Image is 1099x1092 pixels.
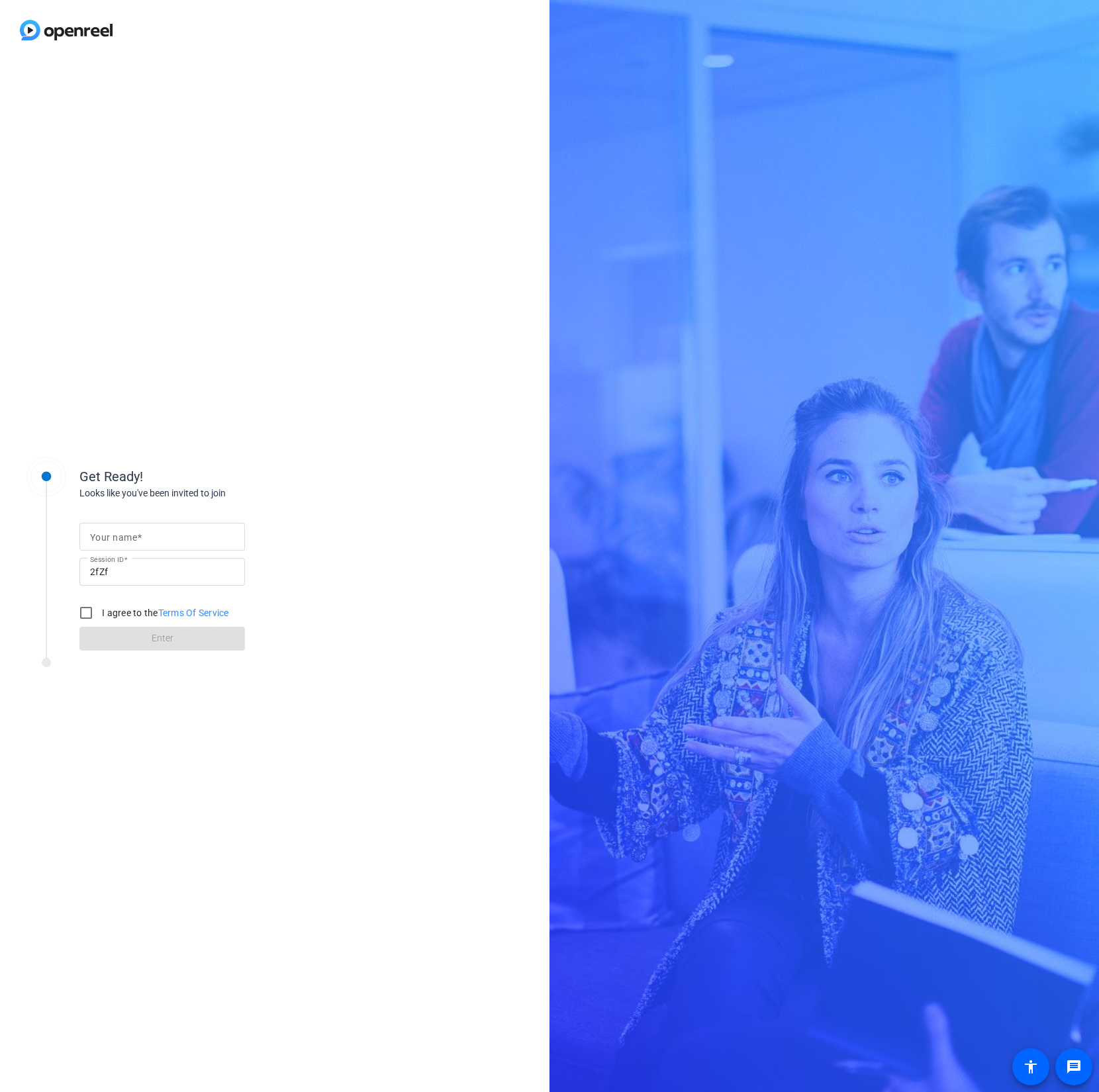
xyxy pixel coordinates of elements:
[1023,1059,1039,1075] mat-icon: accessibility
[79,486,344,500] div: Looks like you've been invited to join
[99,606,229,619] label: I agree to the
[79,467,344,486] div: Get Ready!
[158,608,229,618] a: Terms Of Service
[90,532,137,543] mat-label: Your name
[1066,1059,1082,1075] mat-icon: message
[90,555,124,563] mat-label: Session ID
